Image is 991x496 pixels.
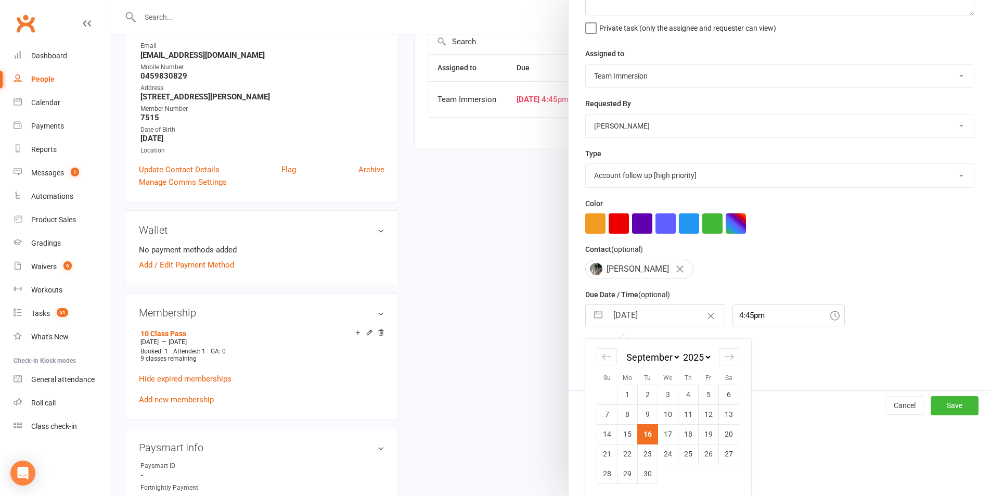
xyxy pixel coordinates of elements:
div: Move forward to switch to the next month. [719,348,739,365]
small: Sa [725,374,732,381]
a: Class kiosk mode [14,415,110,438]
td: Sunday, September 7, 2025 [597,404,617,424]
td: Monday, September 15, 2025 [617,424,638,444]
div: [PERSON_NAME] [585,260,693,278]
label: Contact [585,244,643,255]
a: Calendar [14,91,110,115]
td: Tuesday, September 23, 2025 [638,444,658,464]
div: Product Sales [31,215,76,224]
div: Calendar [585,339,751,496]
td: Thursday, September 25, 2025 [678,444,699,464]
span: 6 [63,261,72,270]
small: Mo [623,374,632,381]
small: (optional) [611,245,643,253]
a: Waivers 6 [14,255,110,278]
span: 1 [71,168,79,176]
div: People [31,75,55,83]
label: Due Date / Time [585,289,670,300]
td: Tuesday, September 9, 2025 [638,404,658,424]
label: Email preferences [585,336,646,348]
a: Payments [14,115,110,138]
a: Gradings [14,232,110,255]
a: General attendance kiosk mode [14,368,110,391]
div: Class check-in [31,422,77,430]
div: Dashboard [31,52,67,60]
div: What's New [31,333,69,341]
small: Th [685,374,692,381]
img: Tony Zhao [590,263,602,275]
label: Color [585,198,603,209]
a: People [14,68,110,91]
label: Assigned to [585,48,624,59]
a: Automations [14,185,110,208]
button: Cancel [885,396,924,415]
td: Tuesday, September 30, 2025 [638,464,658,484]
td: Thursday, September 11, 2025 [678,404,699,424]
td: Wednesday, September 17, 2025 [658,424,678,444]
div: Tasks [31,309,50,317]
small: Tu [644,374,651,381]
td: Thursday, September 4, 2025 [678,385,699,404]
a: Dashboard [14,44,110,68]
td: Friday, September 19, 2025 [699,424,719,444]
td: Monday, September 8, 2025 [617,404,638,424]
div: Waivers [31,262,57,271]
td: Friday, September 12, 2025 [699,404,719,424]
span: 51 [57,308,68,317]
button: Save [931,396,979,415]
label: Requested By [585,98,631,109]
td: Friday, September 26, 2025 [699,444,719,464]
td: Wednesday, September 10, 2025 [658,404,678,424]
a: Product Sales [14,208,110,232]
div: Reports [31,145,57,154]
td: Monday, September 29, 2025 [617,464,638,484]
a: Clubworx [12,10,38,36]
button: Clear Date [702,306,720,325]
td: Thursday, September 18, 2025 [678,424,699,444]
div: Messages [31,169,64,177]
div: Workouts [31,286,62,294]
td: Saturday, September 27, 2025 [719,444,739,464]
small: (optional) [638,290,670,299]
a: Workouts [14,278,110,302]
div: Payments [31,122,64,130]
td: Sunday, September 14, 2025 [597,424,617,444]
div: Gradings [31,239,61,247]
small: We [663,374,672,381]
a: Roll call [14,391,110,415]
td: Wednesday, September 24, 2025 [658,444,678,464]
td: Monday, September 22, 2025 [617,444,638,464]
td: Friday, September 5, 2025 [699,385,719,404]
td: Saturday, September 13, 2025 [719,404,739,424]
td: Saturday, September 6, 2025 [719,385,739,404]
div: Automations [31,192,73,200]
td: Sunday, September 28, 2025 [597,464,617,484]
div: Roll call [31,399,56,407]
div: Move backward to switch to the previous month. [597,348,617,365]
a: What's New [14,325,110,349]
a: Messages 1 [14,161,110,185]
a: Reports [14,138,110,161]
td: Selected. Tuesday, September 16, 2025 [638,424,658,444]
td: Monday, September 1, 2025 [617,385,638,404]
td: Sunday, September 21, 2025 [597,444,617,464]
label: Type [585,148,601,159]
a: Tasks 51 [14,302,110,325]
span: Private task (only the assignee and requester can view) [599,20,776,32]
td: Tuesday, September 2, 2025 [638,385,658,404]
div: Open Intercom Messenger [10,461,35,486]
small: Su [603,374,611,381]
div: Calendar [31,98,60,107]
small: Fr [705,374,711,381]
td: Wednesday, September 3, 2025 [658,385,678,404]
div: General attendance [31,375,95,384]
td: Saturday, September 20, 2025 [719,424,739,444]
